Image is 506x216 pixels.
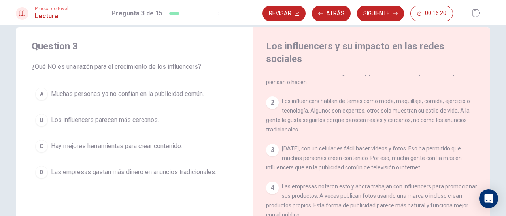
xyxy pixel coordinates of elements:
span: Los influencers parecen más cercanos. [51,115,159,125]
div: Open Intercom Messenger [479,189,498,208]
div: A [35,88,48,100]
button: Revisar [262,6,306,21]
span: [DATE], con un celular es fácil hacer videos y fotos. Eso ha permitido que muchas personas creen ... [266,145,462,171]
button: Atrás [312,6,351,21]
div: C [35,140,48,152]
div: D [35,166,48,178]
button: AMuchas personas ya no confían en la publicidad común. [32,84,237,104]
span: Hay mejores herramientas para crear contenido. [51,141,182,151]
div: 3 [266,144,279,156]
h4: Los influencers y su impacto en las redes sociales [266,40,476,65]
div: 4 [266,182,279,194]
h4: Question 3 [32,40,237,53]
button: Siguiente [357,6,404,21]
h1: Pregunta 3 de 15 [111,9,162,18]
span: Los influencers hablan de temas como moda, maquillaje, comida, ejercicio o tecnología. Algunos so... [266,98,470,133]
button: DLas empresas gastan más dinero en anuncios tradicionales. [32,162,237,182]
span: 00:16:20 [425,10,446,17]
div: B [35,114,48,126]
span: Prueba de Nivel [35,6,68,11]
button: 00:16:20 [410,6,453,21]
span: ¿Qué NO es una razón para el crecimiento de los influencers? [32,62,237,71]
button: BLos influencers parecen más cercanos. [32,110,237,130]
h1: Lectura [35,11,68,21]
div: 2 [266,96,279,109]
span: Muchas personas ya no confían en la publicidad común. [51,89,204,99]
button: CHay mejores herramientas para crear contenido. [32,136,237,156]
span: Las empresas gastan más dinero en anuncios tradicionales. [51,167,216,177]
